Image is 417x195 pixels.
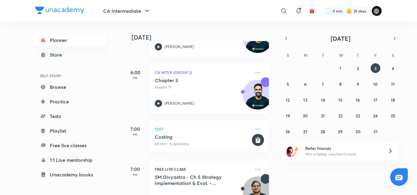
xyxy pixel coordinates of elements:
[35,71,106,81] h6: SELF STUDY
[346,8,352,14] img: streak
[35,96,106,108] a: Practice
[35,81,106,93] a: Browse
[283,111,293,120] button: October 19, 2025
[388,63,398,73] button: October 4, 2025
[305,145,380,151] h6: Refer friends
[283,95,293,105] button: October 12, 2025
[50,51,66,58] div: Store
[356,97,360,103] abbr: October 16, 2025
[373,129,378,134] abbr: October 31, 2025
[303,129,307,134] abbr: October 27, 2025
[303,113,308,119] abbr: October 20, 2025
[290,34,390,43] button: [DATE]
[123,69,147,76] h5: 6:00
[300,79,310,89] button: October 6, 2025
[155,69,251,76] p: CA Inter (Group 2)
[35,7,84,14] img: Company Logo
[335,127,345,136] button: October 29, 2025
[322,52,324,58] abbr: Tuesday
[371,79,380,89] button: October 10, 2025
[339,81,342,87] abbr: October 8, 2025
[305,151,380,157] p: Win a laptop, vouchers & more
[35,139,106,151] a: Free live classes
[338,97,343,103] abbr: October 15, 2025
[307,6,317,16] button: avatar
[287,81,289,87] abbr: October 5, 2025
[388,79,398,89] button: October 11, 2025
[373,113,378,119] abbr: October 24, 2025
[353,111,363,120] button: October 23, 2025
[388,95,398,105] button: October 18, 2025
[155,125,251,133] p: Test
[132,34,275,41] h4: [DATE]
[165,101,194,106] p: [PERSON_NAME]
[391,81,395,87] abbr: October 11, 2025
[357,65,359,71] abbr: October 2, 2025
[371,111,380,120] button: October 24, 2025
[155,165,251,173] p: FREE LIVE CLASS
[373,81,378,87] abbr: October 10, 2025
[165,44,194,50] p: [PERSON_NAME]
[338,113,343,119] abbr: October 22, 2025
[35,34,106,46] a: Planner
[303,97,307,103] abbr: October 13, 2025
[355,129,361,134] abbr: October 30, 2025
[374,52,377,58] abbr: Friday
[335,79,345,89] button: October 8, 2025
[357,52,359,58] abbr: Thursday
[155,134,251,140] h5: Costing
[373,97,377,103] abbr: October 17, 2025
[356,113,360,119] abbr: October 23, 2025
[286,97,290,103] abbr: October 12, 2025
[300,127,310,136] button: October 27, 2025
[391,97,395,103] abbr: October 18, 2025
[321,113,325,119] abbr: October 21, 2025
[392,52,394,58] abbr: Saturday
[309,8,315,14] img: avatar
[304,81,306,87] abbr: October 6, 2025
[353,95,363,105] button: October 16, 2025
[335,95,345,105] button: October 15, 2025
[123,133,147,136] p: PM
[287,145,299,157] img: referral
[392,65,394,71] abbr: October 4, 2025
[318,95,328,105] button: October 14, 2025
[339,52,343,58] abbr: Wednesday
[318,111,328,120] button: October 21, 2025
[35,49,106,61] a: Store
[353,79,363,89] button: October 9, 2025
[35,154,106,166] a: 1:1 Live mentorship
[335,111,345,120] button: October 22, 2025
[331,34,350,43] span: [DATE]
[391,113,395,119] abbr: October 25, 2025
[286,113,290,119] abbr: October 19, 2025
[287,52,289,58] abbr: Sunday
[322,81,324,87] abbr: October 7, 2025
[155,174,231,186] h5: SM Divyastra - Ch 5 Strategy Implementation & Eval. - Jan 26
[243,26,272,56] img: Avatar
[371,95,380,105] button: October 17, 2025
[371,127,380,136] button: October 31, 2025
[283,127,293,136] button: October 26, 2025
[35,7,84,16] a: Company Logo
[35,110,106,122] a: Tests
[155,141,251,147] p: 60 min • 6 questions
[318,127,328,136] button: October 28, 2025
[155,77,231,83] h5: Chapter 3
[338,129,343,134] abbr: October 29, 2025
[155,85,251,90] p: Session 71
[388,111,398,120] button: October 25, 2025
[321,129,325,134] abbr: October 28, 2025
[123,125,147,133] h5: 7:00
[335,63,345,73] button: October 1, 2025
[374,65,377,71] abbr: October 3, 2025
[123,173,147,176] p: PM
[123,76,147,80] p: PM
[123,165,147,173] h5: 7:00
[100,5,154,17] button: CA Intermediate
[372,6,382,16] img: poojita Agrawal
[243,83,272,112] img: Avatar
[35,125,106,137] a: Playlist
[353,127,363,136] button: October 30, 2025
[304,52,307,58] abbr: Monday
